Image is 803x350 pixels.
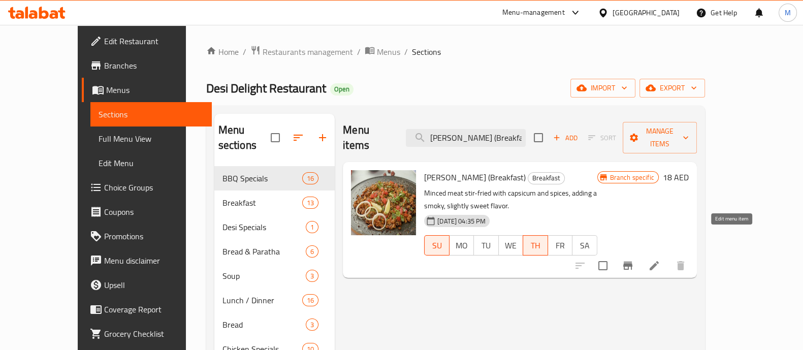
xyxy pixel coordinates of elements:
[433,216,490,226] span: [DATE] 04:35 PM
[498,235,523,256] button: WE
[82,175,212,200] a: Choice Groups
[286,125,310,150] span: Sort sections
[351,170,416,235] img: Shimla Qeema (Breakfast)
[222,294,302,306] span: Lunch / Dinner
[214,190,335,215] div: Breakfast13
[454,238,470,253] span: MO
[82,29,212,53] a: Edit Restaurant
[214,288,335,312] div: Lunch / Dinner16
[206,77,326,100] span: Desi Delight Restaurant
[616,253,640,278] button: Branch-specific-item
[592,255,614,276] span: Select to update
[104,181,204,194] span: Choice Groups
[222,172,302,184] span: BBQ Specials
[214,264,335,288] div: Soup3
[528,172,564,184] span: Breakfast
[306,271,318,281] span: 3
[613,7,680,18] div: [GEOGRAPHIC_DATA]
[104,254,204,267] span: Menu disclaimer
[306,221,318,233] div: items
[90,126,212,151] a: Full Menu View
[263,46,353,58] span: Restaurants management
[82,53,212,78] a: Branches
[302,294,318,306] div: items
[218,122,271,153] h2: Menu sections
[243,46,246,58] li: /
[639,79,705,98] button: export
[549,130,582,146] span: Add item
[302,197,318,209] div: items
[303,296,318,305] span: 16
[473,235,498,256] button: TU
[582,130,623,146] span: Select section first
[214,239,335,264] div: Bread & Paratha6
[214,166,335,190] div: BBQ Specials16
[90,151,212,175] a: Edit Menu
[357,46,361,58] li: /
[99,133,204,145] span: Full Menu View
[222,319,306,331] span: Bread
[214,215,335,239] div: Desi Specials1
[663,170,689,184] h6: 18 AED
[429,238,445,253] span: SU
[623,122,697,153] button: Manage items
[82,248,212,273] a: Menu disclaimer
[528,172,565,184] div: Breakfast
[377,46,400,58] span: Menus
[206,45,705,58] nav: breadcrumb
[424,187,597,212] p: Minced meat stir-fried with capsicum and spices, adding a smoky, slightly sweet flavor.
[631,125,689,150] span: Manage items
[548,235,572,256] button: FR
[303,174,318,183] span: 16
[302,172,318,184] div: items
[82,322,212,346] a: Grocery Checklist
[648,82,697,94] span: export
[222,245,306,258] div: Bread & Paratha
[668,253,693,278] button: delete
[523,235,548,256] button: TH
[330,83,354,96] div: Open
[104,206,204,218] span: Coupons
[104,303,204,315] span: Coverage Report
[222,197,302,209] span: Breakfast
[82,297,212,322] a: Coverage Report
[306,247,318,257] span: 6
[306,319,318,331] div: items
[552,132,579,144] span: Add
[330,85,354,93] span: Open
[206,46,239,58] a: Home
[106,84,204,96] span: Menus
[310,125,335,150] button: Add section
[265,127,286,148] span: Select all sections
[99,157,204,169] span: Edit Menu
[82,224,212,248] a: Promotions
[404,46,408,58] li: /
[502,7,565,19] div: Menu-management
[306,222,318,232] span: 1
[104,59,204,72] span: Branches
[576,238,593,253] span: SA
[104,230,204,242] span: Promotions
[222,270,306,282] span: Soup
[104,279,204,291] span: Upsell
[306,270,318,282] div: items
[572,235,597,256] button: SA
[250,45,353,58] a: Restaurants management
[214,312,335,337] div: Bread3
[306,245,318,258] div: items
[365,45,400,58] a: Menus
[82,273,212,297] a: Upsell
[104,35,204,47] span: Edit Restaurant
[606,173,658,182] span: Branch specific
[503,238,519,253] span: WE
[222,221,306,233] div: Desi Specials
[306,320,318,330] span: 3
[570,79,635,98] button: import
[785,7,791,18] span: M
[549,130,582,146] button: Add
[99,108,204,120] span: Sections
[104,328,204,340] span: Grocery Checklist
